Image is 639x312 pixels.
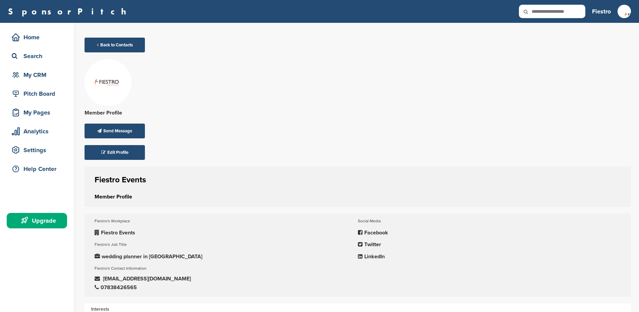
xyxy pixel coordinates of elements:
[85,109,145,117] h3: Member Profile
[95,240,358,249] p: Fiestro's Job Title
[7,213,67,228] a: Upgrade
[95,229,358,237] p: Fiestro Events
[8,7,130,16] a: SponsorPitch
[592,7,611,16] h3: Fiestro
[95,193,132,201] h3: Member Profile
[358,217,621,225] p: Social Media
[85,124,145,138] a: Send Message
[10,163,67,175] div: Help Center
[7,67,67,83] a: My CRM
[95,253,358,261] p: wedding planner in [GEOGRAPHIC_DATA]
[10,31,67,43] div: Home
[95,285,358,290] div: 07838426565
[85,38,145,52] a: Back to Contacts
[95,264,358,273] p: Fiestro's Contact Information
[7,142,67,158] a: Settings
[10,69,67,81] div: My CRM
[10,144,67,156] div: Settings
[7,86,67,101] a: Pitch Board
[7,161,67,177] a: Help Center
[7,48,67,64] a: Search
[358,240,621,249] a: Twitter
[95,217,358,225] p: Fiestro's Workplace
[7,105,67,120] a: My Pages
[7,124,67,139] a: Analytics
[10,125,67,137] div: Analytics
[85,68,131,98] img: Untitled 1
[10,106,67,119] div: My Pages
[91,306,109,312] span: Interests
[358,253,621,261] a: LinkedIn
[10,88,67,100] div: Pitch Board
[85,145,145,160] a: Edit Profile
[95,174,621,186] h1: Fiestro Events
[592,4,611,19] a: Fiestro
[10,215,67,227] div: Upgrade
[358,229,621,237] a: Facebook
[7,30,67,45] a: Home
[10,50,67,62] div: Search
[95,276,358,281] div: [EMAIL_ADDRESS][DOMAIN_NAME]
